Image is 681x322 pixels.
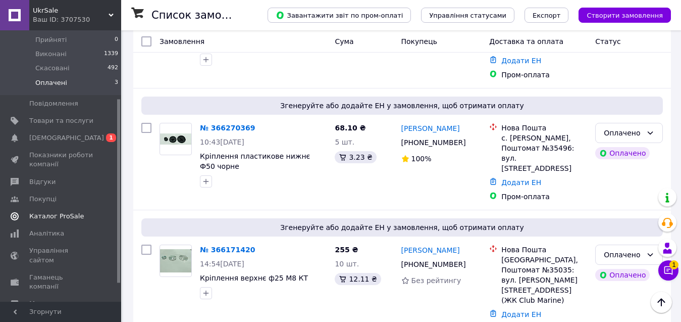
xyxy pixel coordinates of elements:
span: 1 [669,260,678,269]
a: Фото товару [160,245,192,277]
span: Завантажити звіт по пром-оплаті [276,11,403,20]
a: Створити замовлення [568,11,671,19]
div: [PHONE_NUMBER] [399,257,468,271]
span: Прийняті [35,35,67,44]
span: 3 [115,78,118,87]
span: 10 шт. [335,260,359,268]
span: Аналітика [29,229,64,238]
span: 10:43[DATE] [200,138,244,146]
span: Гаманець компанії [29,273,93,291]
button: Експорт [525,8,569,23]
span: Без рейтингу [411,277,461,285]
div: Пром-оплата [501,70,587,80]
div: Нова Пошта [501,245,587,255]
span: [DEMOGRAPHIC_DATA] [29,133,104,143]
span: Оплачені [35,78,67,87]
div: Оплачено [604,127,642,139]
span: Маркет [29,299,55,308]
button: Створити замовлення [579,8,671,23]
span: 0 [115,35,118,44]
a: Додати ЕН [501,178,541,187]
span: Управління статусами [429,12,506,19]
a: [PERSON_NAME] [401,123,460,133]
span: 1 [106,133,116,142]
span: UkrSale [33,6,109,15]
div: с. [PERSON_NAME], Поштомат №35496: вул. [STREET_ADDRESS] [501,133,587,173]
span: Управління сайтом [29,246,93,264]
span: 14:54[DATE] [200,260,244,268]
span: Показники роботи компанії [29,151,93,169]
div: Пром-оплата [501,192,587,202]
span: Каталог ProSale [29,212,84,221]
span: Товари та послуги [29,116,93,125]
div: Оплачено [595,269,650,281]
div: 3.23 ₴ [335,151,376,163]
a: Кріплення верхнє ф25 М8 КТ [200,274,308,282]
span: Статус [595,37,621,45]
a: Фото товару [160,123,192,155]
h1: Список замовлень [151,9,254,21]
span: Замовлення [160,37,204,45]
div: 12.11 ₴ [335,273,381,285]
a: Кріплення пластикове нижнє Ф50 чорне [200,152,310,170]
div: Ваш ID: 3707530 [33,15,121,24]
div: Оплачено [604,249,642,260]
a: Додати ЕН [501,57,541,65]
span: Доставка та оплата [489,37,563,45]
div: [GEOGRAPHIC_DATA], Поштомат №35035: вул. [PERSON_NAME][STREET_ADDRESS] (ЖК Club Marine) [501,255,587,305]
span: Покупці [29,195,57,204]
button: Завантажити звіт по пром-оплаті [268,8,411,23]
a: [PERSON_NAME] [401,245,460,255]
span: Створити замовлення [587,12,663,19]
span: 68.10 ₴ [335,124,365,132]
span: Повідомлення [29,99,78,108]
img: Фото товару [160,133,191,145]
span: 100% [411,155,432,163]
span: 255 ₴ [335,246,358,254]
span: Згенеруйте або додайте ЕН у замовлення, щоб отримати оплату [145,101,659,111]
span: Скасовані [35,64,70,73]
span: Експорт [533,12,561,19]
a: № 366171420 [200,246,255,254]
span: Виконані [35,50,67,59]
div: Нова Пошта [501,123,587,133]
button: Управління статусами [421,8,514,23]
span: Cума [335,37,353,45]
span: Згенеруйте або додайте ЕН у замовлення, щоб отримати оплату [145,222,659,233]
button: Чат з покупцем1 [658,260,678,281]
span: Відгуки [29,177,56,187]
img: Фото товару [160,249,191,273]
span: 1339 [104,50,118,59]
div: Оплачено [595,147,650,159]
span: Покупець [401,37,437,45]
a: № 366270369 [200,124,255,132]
span: 5 шт. [335,138,354,146]
button: Наверх [651,292,672,313]
div: [PHONE_NUMBER] [399,135,468,150]
a: Додати ЕН [501,310,541,318]
span: 492 [108,64,118,73]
